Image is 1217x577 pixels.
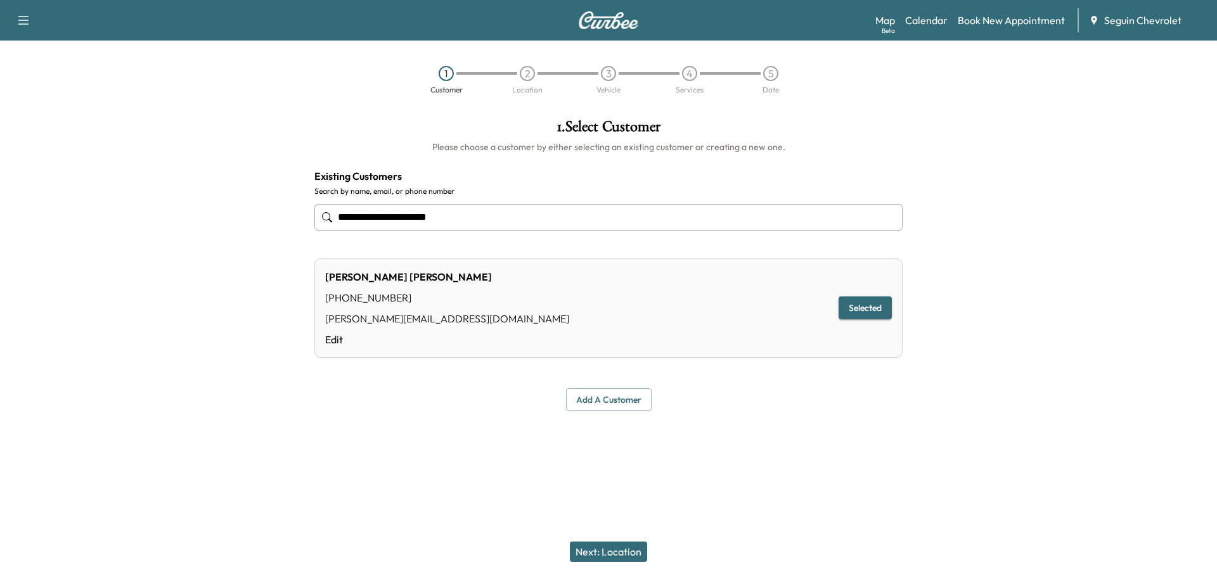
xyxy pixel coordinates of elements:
[325,290,569,305] div: [PHONE_NUMBER]
[314,119,903,141] h1: 1 . Select Customer
[578,11,639,29] img: Curbee Logo
[314,141,903,153] h6: Please choose a customer by either selecting an existing customer or creating a new one.
[566,388,652,412] button: Add a customer
[682,66,697,81] div: 4
[314,168,903,184] h4: Existing Customers
[763,86,779,94] div: Date
[570,542,647,562] button: Next: Location
[875,13,895,28] a: MapBeta
[676,86,704,94] div: Services
[763,66,778,81] div: 5
[439,66,454,81] div: 1
[596,86,621,94] div: Vehicle
[325,332,569,347] a: Edit
[839,296,892,320] button: Selected
[314,186,903,196] label: Search by name, email, or phone number
[325,269,569,284] div: [PERSON_NAME] [PERSON_NAME]
[905,13,948,28] a: Calendar
[958,13,1065,28] a: Book New Appointment
[1104,13,1182,28] span: Seguin Chevrolet
[520,66,535,81] div: 2
[325,311,569,326] div: [PERSON_NAME][EMAIL_ADDRESS][DOMAIN_NAME]
[512,86,543,94] div: Location
[430,86,463,94] div: Customer
[882,26,895,35] div: Beta
[601,66,616,81] div: 3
